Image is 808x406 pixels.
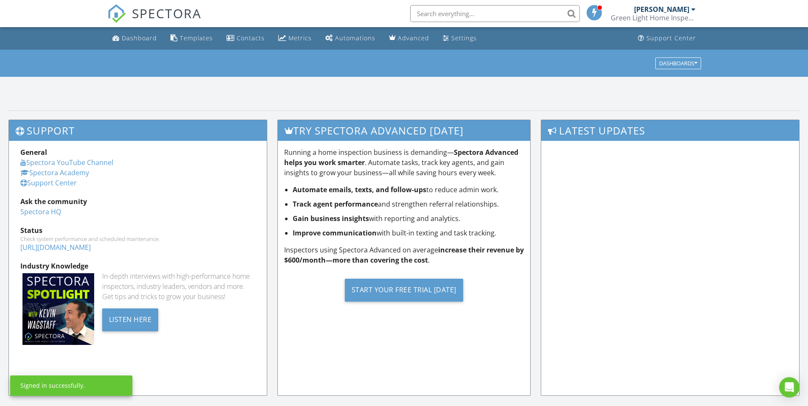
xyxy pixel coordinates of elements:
div: Start Your Free Trial [DATE] [345,279,463,302]
a: Support Center [20,178,77,188]
div: Open Intercom Messenger [779,377,800,398]
p: Inspectors using Spectora Advanced on average . [284,245,524,265]
li: and strengthen referral relationships. [293,199,524,209]
a: Spectora HQ [20,207,61,216]
strong: Improve communication [293,228,377,238]
img: Spectoraspolightmain [22,273,94,345]
div: Metrics [288,34,312,42]
div: Ask the community [20,196,255,207]
a: Spectora Academy [20,168,89,177]
div: Listen Here [102,308,159,331]
strong: Spectora Advanced helps you work smarter [284,148,518,167]
h3: Support [9,120,267,141]
button: Dashboards [655,57,701,69]
div: Industry Knowledge [20,261,255,271]
div: Support Center [646,34,696,42]
a: Start Your Free Trial [DATE] [284,272,524,308]
input: Search everything... [410,5,580,22]
strong: General [20,148,47,157]
div: Automations [335,34,375,42]
a: Support Center [635,31,699,46]
h3: Try spectora advanced [DATE] [278,120,531,141]
a: Metrics [275,31,315,46]
a: Settings [439,31,480,46]
li: with built-in texting and task tracking. [293,228,524,238]
a: SPECTORA [107,11,201,29]
div: Check system performance and scheduled maintenance. [20,235,255,242]
div: Status [20,225,255,235]
span: SPECTORA [132,4,201,22]
a: Automations (Basic) [322,31,379,46]
a: Spectora YouTube Channel [20,158,113,167]
div: Dashboard [122,34,157,42]
div: Contacts [237,34,265,42]
a: Templates [167,31,216,46]
div: In-depth interviews with high-performance home inspectors, industry leaders, vendors and more. Ge... [102,271,255,302]
a: Contacts [223,31,268,46]
div: Advanced [398,34,429,42]
div: Dashboards [659,60,697,66]
a: [URL][DOMAIN_NAME] [20,243,91,252]
div: Signed in successfully. [20,381,85,390]
strong: Automate emails, texts, and follow-ups [293,185,426,194]
h3: Latest Updates [541,120,799,141]
strong: increase their revenue by $600/month—more than covering the cost [284,245,524,265]
a: Listen Here [102,314,159,324]
strong: Track agent performance [293,199,378,209]
div: Templates [180,34,213,42]
li: to reduce admin work. [293,185,524,195]
p: Running a home inspection business is demanding— . Automate tasks, track key agents, and gain ins... [284,147,524,178]
img: The Best Home Inspection Software - Spectora [107,4,126,23]
a: Advanced [386,31,433,46]
div: [PERSON_NAME] [634,5,689,14]
a: Dashboard [109,31,160,46]
div: Settings [451,34,477,42]
strong: Gain business insights [293,214,369,223]
li: with reporting and analytics. [293,213,524,224]
div: Green Light Home Inspections [611,14,696,22]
